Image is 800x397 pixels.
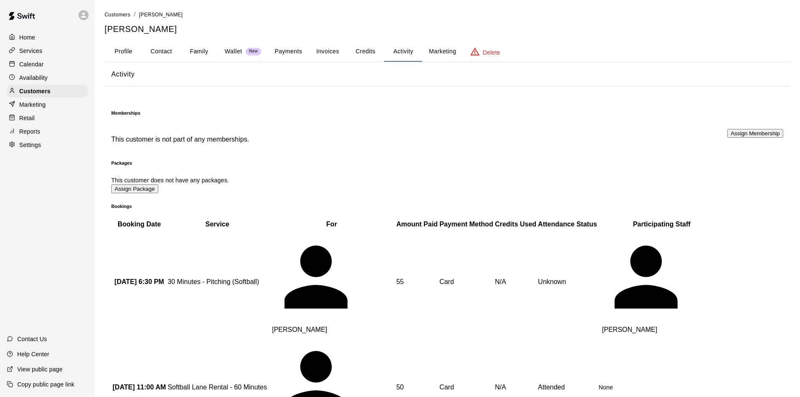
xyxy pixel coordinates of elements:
a: Customers [105,11,131,18]
b: Service [205,221,229,228]
p: Delete [483,48,500,57]
a: Marketing [7,98,88,111]
button: Marketing [422,42,463,62]
button: Credits [346,42,384,62]
button: Activity [384,42,422,62]
td: Card [439,229,493,334]
b: Payment Method [439,221,493,228]
p: Wallet [225,47,242,56]
a: Reports [7,125,88,138]
p: Retail [19,114,35,122]
button: Assign Package [111,184,158,193]
span: New [246,49,261,54]
p: This customer is not part of any memberships. [111,136,249,143]
nav: breadcrumb [105,10,790,19]
p: Settings [19,141,41,149]
a: Retail [7,112,88,124]
p: Home [19,33,35,42]
p: Help Center [17,350,49,358]
td: Unknown [538,229,597,334]
p: None [599,383,725,392]
p: Services [19,47,42,55]
th: [DATE] 6:30 PM [112,229,166,334]
p: Availability [19,74,48,82]
button: Profile [105,42,142,62]
h5: [PERSON_NAME] [105,24,790,35]
b: Credits Used [495,221,536,228]
td: N/A [494,229,537,334]
a: Calendar [7,58,88,71]
b: Attendance Status [538,221,597,228]
button: Assign Membership [727,129,783,138]
a: Availability [7,71,88,84]
b: For [326,221,337,228]
a: Settings [7,139,88,151]
p: Customers [19,87,50,95]
b: Amount Paid [396,221,438,228]
div: [PERSON_NAME] [599,230,725,334]
a: Customers [7,85,88,97]
button: Payments [268,42,309,62]
div: Matt Field [599,230,725,326]
h6: Packages [111,160,783,166]
div: Anthony Procaccino [269,230,395,326]
span: Customers [105,12,131,18]
p: View public page [17,365,63,373]
a: Home [7,31,88,44]
p: Copy public page link [17,380,74,389]
span: [PERSON_NAME] [269,326,331,333]
p: Calendar [19,60,44,68]
a: Services [7,45,88,57]
b: Booking Date [118,221,161,228]
button: Family [180,42,218,62]
td: 55 [396,229,438,334]
span: [PERSON_NAME] [139,12,183,18]
td: 30 Minutes - Pitching (Softball) [167,229,268,334]
h6: Bookings [111,204,783,209]
span: [PERSON_NAME] [599,326,661,333]
span: Activity [111,69,783,80]
div: basic tabs example [105,42,790,62]
p: This customer does not have any packages. [111,176,783,184]
p: Marketing [19,100,46,109]
li: / [134,10,136,19]
button: Invoices [309,42,346,62]
p: Contact Us [17,335,47,343]
b: Participating Staff [633,221,690,228]
p: Reports [19,127,40,136]
button: Contact [142,42,180,62]
h6: Memberships [111,110,783,116]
